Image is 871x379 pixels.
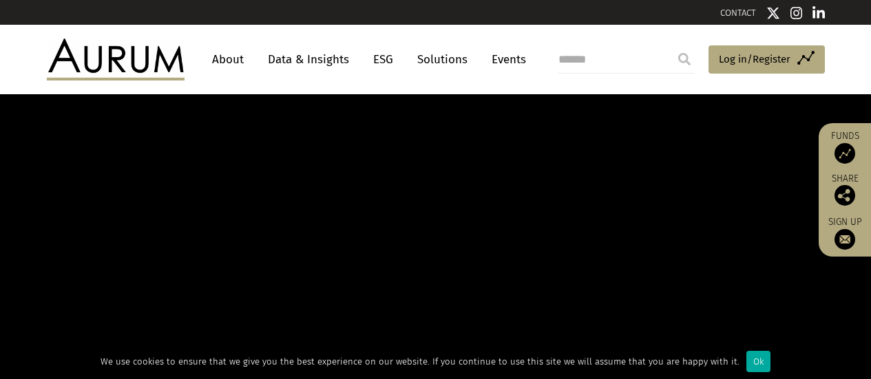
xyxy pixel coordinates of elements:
[720,8,756,18] a: CONTACT
[826,174,864,206] div: Share
[485,47,526,72] a: Events
[261,47,356,72] a: Data & Insights
[835,229,855,250] img: Sign up to our newsletter
[47,39,185,80] img: Aurum
[766,6,780,20] img: Twitter icon
[410,47,474,72] a: Solutions
[205,47,251,72] a: About
[719,51,790,67] span: Log in/Register
[366,47,400,72] a: ESG
[671,45,698,73] input: Submit
[746,351,770,372] div: Ok
[835,143,855,164] img: Access Funds
[812,6,825,20] img: Linkedin icon
[826,216,864,250] a: Sign up
[790,6,803,20] img: Instagram icon
[826,130,864,164] a: Funds
[835,185,855,206] img: Share this post
[709,45,825,74] a: Log in/Register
